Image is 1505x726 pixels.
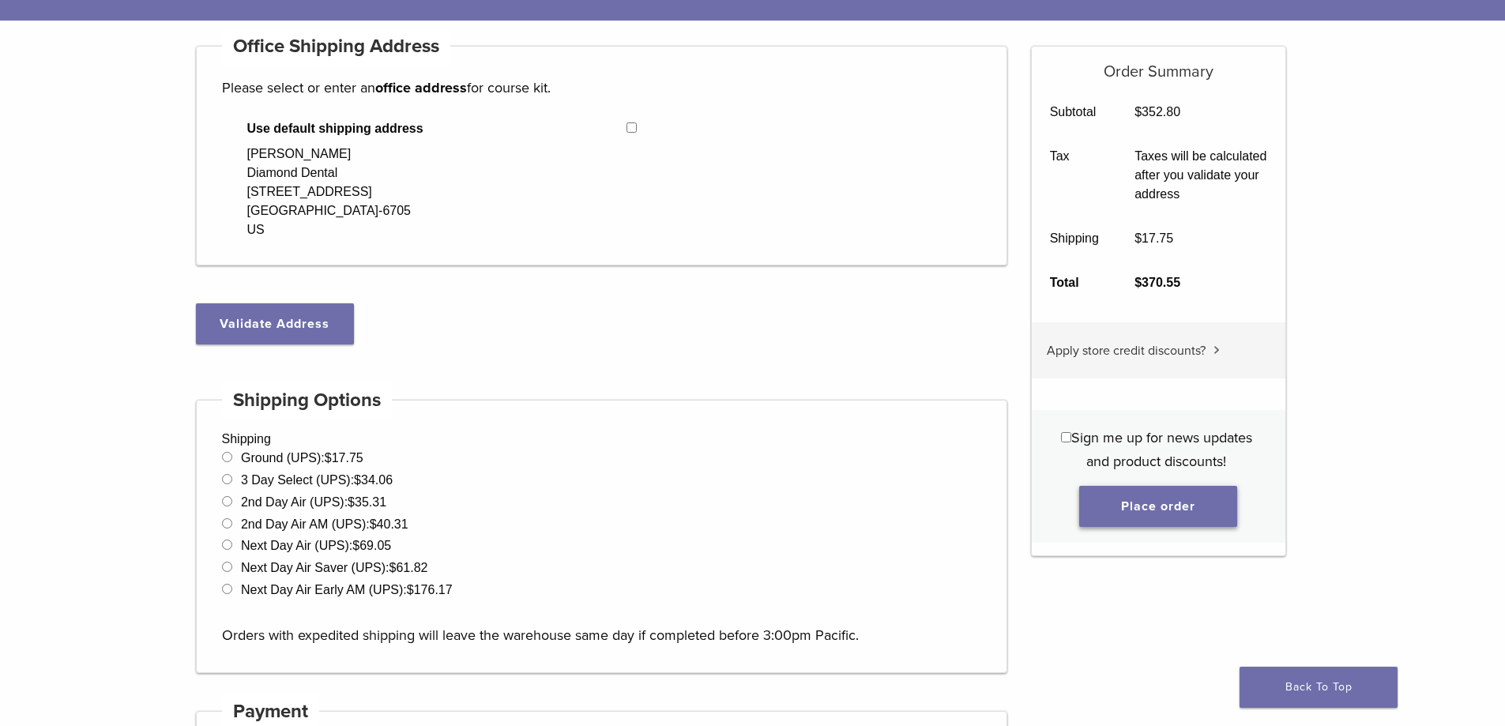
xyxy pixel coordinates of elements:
label: Next Day Air (UPS): [241,539,391,552]
p: Please select or enter an for course kit. [222,76,982,100]
button: Validate Address [196,303,354,344]
span: $ [407,583,414,596]
td: Taxes will be calculated after you validate your address [1117,134,1285,216]
bdi: 35.31 [348,495,386,509]
h5: Order Summary [1032,47,1285,81]
span: $ [352,539,359,552]
strong: office address [375,79,467,96]
bdi: 370.55 [1134,276,1180,289]
span: $ [1134,276,1142,289]
span: $ [348,495,355,509]
img: caret.svg [1213,346,1220,354]
bdi: 69.05 [352,539,391,552]
span: Apply store credit discounts? [1047,343,1206,359]
label: Ground (UPS): [241,451,363,465]
bdi: 176.17 [407,583,453,596]
label: 3 Day Select (UPS): [241,473,393,487]
span: Sign me up for news updates and product discounts! [1071,429,1252,470]
span: $ [370,517,377,531]
div: Shipping [196,400,1008,673]
th: Total [1032,261,1117,305]
bdi: 352.80 [1134,105,1180,118]
span: $ [325,451,332,465]
label: Next Day Air Saver (UPS): [241,561,428,574]
a: Back To Top [1240,667,1398,708]
p: Orders with expedited shipping will leave the warehouse same day if completed before 3:00pm Pacific. [222,600,982,647]
bdi: 34.06 [354,473,393,487]
span: $ [354,473,361,487]
th: Shipping [1032,216,1117,261]
span: $ [389,561,397,574]
input: Sign me up for news updates and product discounts! [1061,432,1071,442]
bdi: 17.75 [325,451,363,465]
div: [PERSON_NAME] Diamond Dental [STREET_ADDRESS] [GEOGRAPHIC_DATA]-6705 US [247,145,411,239]
bdi: 40.31 [370,517,408,531]
th: Tax [1032,134,1117,216]
h4: Office Shipping Address [222,28,451,66]
bdi: 17.75 [1134,231,1173,245]
label: Next Day Air Early AM (UPS): [241,583,453,596]
bdi: 61.82 [389,561,428,574]
span: $ [1134,105,1142,118]
button: Place order [1079,486,1237,527]
label: 2nd Day Air (UPS): [241,495,386,509]
label: 2nd Day Air AM (UPS): [241,517,408,531]
th: Subtotal [1032,90,1117,134]
span: $ [1134,231,1142,245]
span: Use default shipping address [247,119,627,138]
h4: Shipping Options [222,382,393,419]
